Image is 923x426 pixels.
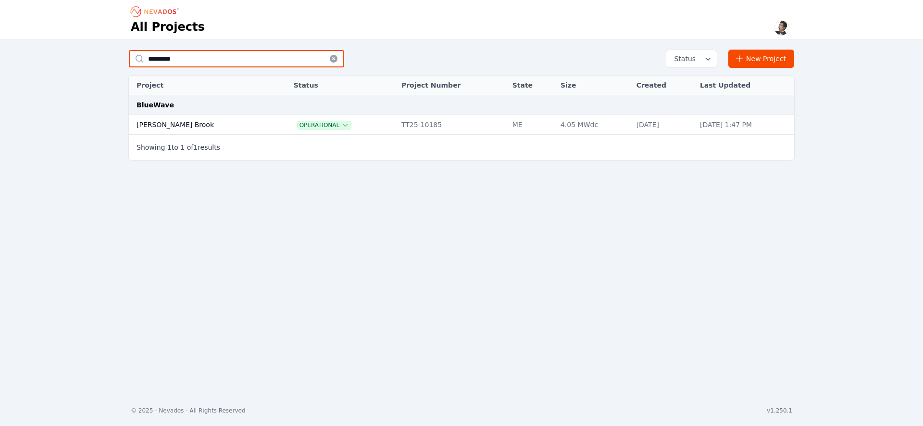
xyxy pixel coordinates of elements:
th: State [508,76,556,95]
td: TT25-10185 [397,115,508,135]
a: New Project [728,50,794,68]
td: [DATE] [632,115,695,135]
td: ME [508,115,556,135]
th: Created [632,76,695,95]
tr: [PERSON_NAME] BrookOperationalTT25-10185ME4.05 MWdc[DATE][DATE] 1:47 PM [129,115,794,135]
th: Project [129,76,274,95]
div: v1.250.1 [767,407,792,414]
td: BlueWave [129,95,794,115]
td: 4.05 MWdc [556,115,632,135]
span: 1 [180,143,185,151]
nav: Breadcrumb [131,4,182,19]
button: Operational [298,121,351,129]
td: [PERSON_NAME] Brook [129,115,274,135]
td: [DATE] 1:47 PM [695,115,794,135]
th: Project Number [397,76,508,95]
h1: All Projects [131,19,205,35]
th: Size [556,76,632,95]
span: 1 [193,143,198,151]
p: Showing to of results [137,142,220,152]
div: © 2025 - Nevados - All Rights Reserved [131,407,246,414]
th: Status [289,76,397,95]
th: Last Updated [695,76,794,95]
span: 1 [167,143,172,151]
button: Status [666,50,717,67]
img: Alex Kushner [774,20,789,36]
span: Status [670,54,696,64]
